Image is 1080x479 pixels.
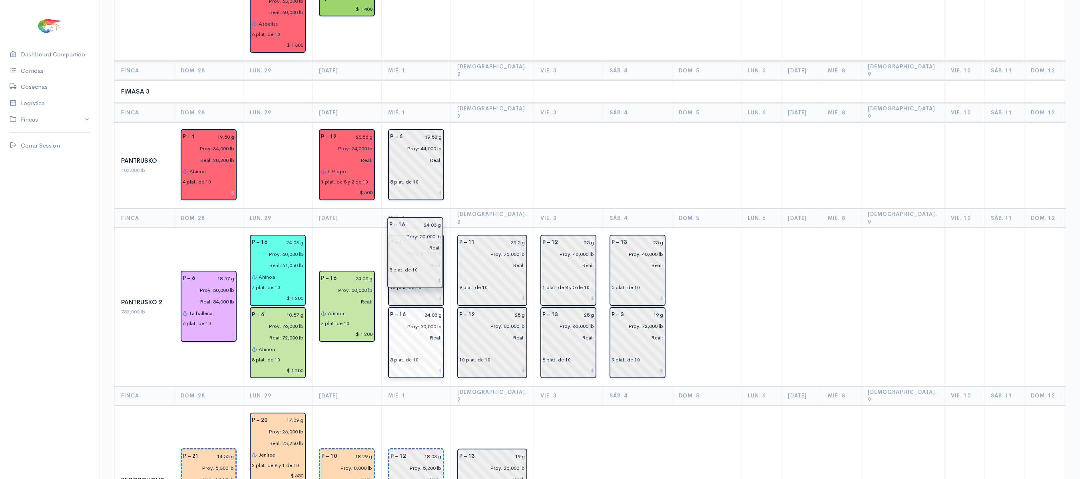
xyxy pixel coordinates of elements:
span: 752,000 lb [121,308,145,315]
div: P – 12 [386,451,411,462]
input: estimadas [538,248,594,260]
input: g [480,237,525,248]
input: estimadas [454,248,525,260]
div: P – 13 [538,309,563,321]
div: 7 plat. de 10 [321,320,349,327]
input: estimadas [178,462,234,474]
th: [DEMOGRAPHIC_DATA]. 2 [451,386,534,405]
div: P – 10 [317,451,342,462]
input: g [629,309,664,321]
div: 10 plat. de 10 [459,356,490,363]
input: estimadas [385,248,442,260]
input: pescadas [454,332,525,343]
input: $ [183,187,235,198]
th: Mié. 1 [382,386,451,405]
th: [DEMOGRAPHIC_DATA]. 9 [861,386,944,405]
th: Sáb. 4 [603,103,672,122]
div: Piscina: 6 Peso: 18.57 g Libras Proy: 76,000 lb Libras Reales: 72,000 lb Rendimiento: 94.7% Empac... [250,307,306,378]
th: [DEMOGRAPHIC_DATA]. 2 [451,209,534,228]
th: Mié. 8 [821,61,861,80]
th: [DATE] [313,61,382,80]
div: 9 plat. de 10 [612,356,640,363]
input: $ [252,39,304,51]
div: P – 12 [454,309,480,321]
div: P – 16 [247,237,272,248]
th: Lun. 6 [741,103,781,122]
th: Vie. 10 [944,103,984,122]
th: [DATE] [781,103,821,122]
input: estimadas [317,462,373,474]
th: Dom. 28 [174,61,243,80]
div: Piscina: 16 Peso: 24.03 g Libras Proy: 50,000 lb Empacadora: Sin asignar Plataformas: 5 plat. de 10 [388,307,444,378]
th: [DEMOGRAPHIC_DATA]. 2 [451,61,534,80]
input: g [200,131,235,143]
th: Lun. 6 [741,386,781,405]
div: Piscina: 16 Peso: 24.03 g Libras Proy: 60,000 lb Empacadora: Total Seafood Gabarra: Ahinoa Plataf... [319,271,375,342]
div: 2 plat. de 8 y 1 de 10 [252,462,299,469]
th: Mié. 8 [821,386,861,405]
div: Piscina: 16 Peso: 24.03 g Libras Proy: 60,000 lb Libras Reales: 61,050 lb Rendimiento: 101.8% Emp... [250,235,306,306]
th: Sáb. 11 [984,103,1024,122]
div: 5 plat. de 10 [612,284,640,291]
div: P – 6 [178,273,200,284]
div: 6 plat. de 10 [183,320,211,327]
th: [DATE] [781,386,821,405]
input: g [341,131,373,143]
div: P – 13 [454,451,480,462]
th: Lun. 29 [243,209,313,228]
input: $ [321,3,373,15]
div: 8 plat. de 10 [542,356,571,363]
div: P – 11 [385,237,410,248]
input: estimadas [454,462,525,474]
th: Dom. 5 [672,386,741,405]
input: estimadas [607,321,664,332]
input: pescadas [247,260,304,271]
th: Lun. 29 [243,103,313,122]
input: pescadas [385,154,442,166]
th: Finca [115,103,174,122]
th: Sáb. 11 [984,61,1024,80]
th: Dom. 12 [1024,386,1064,405]
th: Vie. 10 [944,209,984,228]
th: [DATE] [313,103,382,122]
th: Sáb. 4 [603,386,672,405]
input: g [411,451,442,462]
div: Piscina: 11 Peso: 23.5 g Libras Proy: 75,000 lb Empacadora: Sin asignar Plataformas: 9 plat. de 10 [457,235,527,306]
div: 10 plat. de 10 [390,284,421,291]
input: g [342,451,373,462]
div: P – 6 [385,131,407,143]
th: Vie. 3 [534,103,603,122]
div: P – 21 [178,451,203,462]
input: pescadas [178,296,235,307]
input: $ [459,365,525,376]
input: pescadas [247,437,304,449]
input: pescadas [607,260,664,271]
div: Piscina: 12 Peso: 25 g Libras Proy: 46,000 lb Empacadora: Sin asignar Plataformas: 1 plat. de 8 y... [540,235,596,306]
div: P – 11 [454,237,480,248]
th: Finca [115,386,174,405]
div: P – 12 [538,237,563,248]
div: Piscina: 1 Peso: 19.50 g Libras Proy: 34,000 lb Libras Reales: 28,200 lb Rendimiento: 82.9% Empac... [181,129,237,200]
input: g [563,309,594,321]
input: $ [542,292,594,304]
input: $ [321,328,373,340]
div: Piscina: 13 Peso: 25 g Libras Proy: 40,000 lb Empacadora: Sin asignar Plataformas: 5 plat. de 10 [610,235,666,306]
input: pescadas [538,260,594,271]
input: $ [252,365,304,376]
input: estimadas [247,426,304,437]
input: $ [612,365,664,376]
div: 9 plat. de 10 [459,284,488,291]
th: Sáb. 4 [603,209,672,228]
input: estimadas [538,321,594,332]
th: Lun. 6 [741,61,781,80]
input: estimadas [316,143,373,154]
input: $ [321,187,373,198]
input: estimadas [454,321,525,332]
th: Dom. 12 [1024,103,1064,122]
input: g [410,237,442,248]
div: P – 20 [247,415,272,426]
input: $ [390,365,442,376]
th: Dom. 28 [174,209,243,228]
div: Fimasa 3 [121,87,167,96]
input: g [480,451,525,462]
